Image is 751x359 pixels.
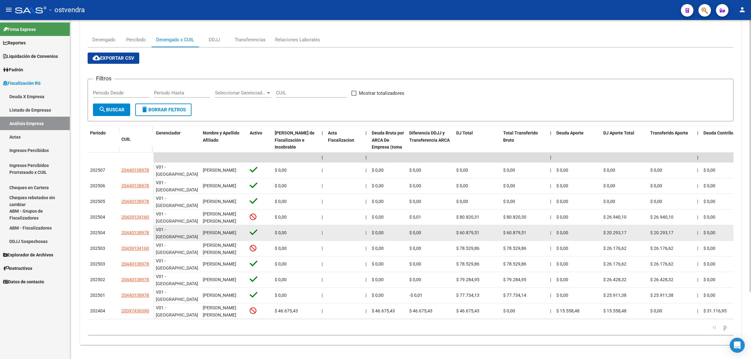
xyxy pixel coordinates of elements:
span: 202505 [90,199,105,204]
span: $ 0,00 [650,183,662,188]
span: $ 78.529,86 [503,246,526,251]
span: $ 0,00 [372,230,384,235]
span: $ 77.734,13 [456,293,479,298]
span: $ 0,00 [409,261,421,266]
span: $ 0,00 [275,168,287,173]
span: | [697,215,698,220]
span: Padrón [3,66,23,73]
span: $ 0,00 [703,246,715,251]
span: [PERSON_NAME] [203,183,236,188]
mat-icon: menu [5,6,13,13]
span: $ 0,01 [409,215,421,220]
span: | [365,308,366,313]
span: $ 78.529,86 [456,246,479,251]
span: Borrar Filtros [141,107,186,113]
span: V01 - [GEOGRAPHIC_DATA] [156,164,198,177]
span: $ 80.820,31 [456,215,479,220]
span: $ 26.428,32 [650,277,673,282]
span: V01 - [GEOGRAPHIC_DATA] [156,274,198,286]
span: $ 0,00 [409,168,421,173]
span: $ 0,00 [703,293,715,298]
span: $ 0,00 [603,168,615,173]
span: Datos de contacto [3,278,44,285]
span: -$ 0,01 [409,293,422,298]
span: $ 0,00 [556,215,568,220]
div: Relaciones Laborales [275,36,320,43]
span: $ 0,00 [503,168,515,173]
span: | [697,293,698,298]
span: 20440138978 [121,183,149,188]
span: $ 0,00 [503,183,515,188]
span: $ 20.293,17 [650,230,673,235]
span: $ 0,00 [556,293,568,298]
span: $ 60.879,51 [456,230,479,235]
span: $ 0,00 [456,168,468,173]
span: $ 0,00 [372,168,384,173]
span: $ 78.529,86 [503,261,526,266]
span: | [550,261,551,266]
span: $ 0,00 [372,277,384,282]
datatable-header-cell: Total Transferido Bruto [501,126,548,168]
span: $ 0,00 [409,183,421,188]
span: Buscar [99,107,125,113]
a: go to previous page [710,324,719,331]
mat-icon: delete [141,106,148,113]
span: $ 0,00 [456,199,468,204]
span: $ 0,00 [556,199,568,204]
span: 20440138978 [121,293,149,298]
span: $ 26.940,10 [650,215,673,220]
span: [PERSON_NAME] [203,199,236,204]
span: $ 20.293,17 [603,230,626,235]
div: DDJJ [209,36,220,43]
span: Mostrar totalizadores [359,89,404,97]
span: $ 0,00 [603,199,615,204]
span: | [365,168,366,173]
span: - ostvendra [49,3,85,17]
span: 202507 [90,168,105,173]
span: | [697,230,698,235]
span: $ 0,00 [372,215,384,220]
span: $ 15.558,48 [556,308,580,313]
span: $ 0,00 [703,277,715,282]
span: Diferencia DDJJ y Transferencia ARCA [409,130,450,143]
datatable-header-cell: | [695,126,701,168]
span: V01 - [GEOGRAPHIC_DATA] [156,243,198,255]
span: | [550,168,551,173]
datatable-header-cell: Deuda Aporte [554,126,601,168]
span: $ 0,00 [409,230,421,235]
span: CUIL [121,137,131,142]
span: $ 0,00 [503,308,515,313]
datatable-header-cell: Transferido Aporte [648,126,695,168]
div: Transferencias [235,36,266,43]
span: Exportar CSV [93,55,134,61]
span: | [697,308,698,313]
span: | [697,168,698,173]
datatable-header-cell: | [319,126,325,168]
datatable-header-cell: | [548,126,554,168]
span: Instructivos [3,265,32,272]
span: Nombre y Apellido Afiliado [203,130,239,143]
span: | [550,183,551,188]
span: | [550,246,551,251]
datatable-header-cell: Período [88,126,119,153]
span: $ 0,00 [703,261,715,266]
datatable-header-cell: DJ Total [454,126,501,168]
span: DJ Aporte Total [603,130,634,135]
span: [PERSON_NAME] [PERSON_NAME] [203,305,236,317]
span: $ 0,00 [409,277,421,282]
span: Transferido Aporte [650,130,688,135]
span: Gerenciador [156,130,181,135]
div: Open Intercom Messenger [730,338,745,353]
span: $ 46.675,43 [372,308,395,313]
span: | [550,308,551,313]
span: 20440138978 [121,230,149,235]
span: | [322,277,323,282]
div: Devengado x CUIL [156,36,194,43]
button: Borrar Filtros [135,104,192,116]
span: $ 46.675,43 [275,308,298,313]
datatable-header-cell: CUIL [119,133,153,146]
span: | [365,246,366,251]
span: Fiscalización RG [3,80,41,87]
div: Aportes y Contribuciones de la Empresa: 30717028879 [80,27,741,345]
datatable-header-cell: Diferencia DDJJ y Transferencia ARCA [407,126,454,168]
